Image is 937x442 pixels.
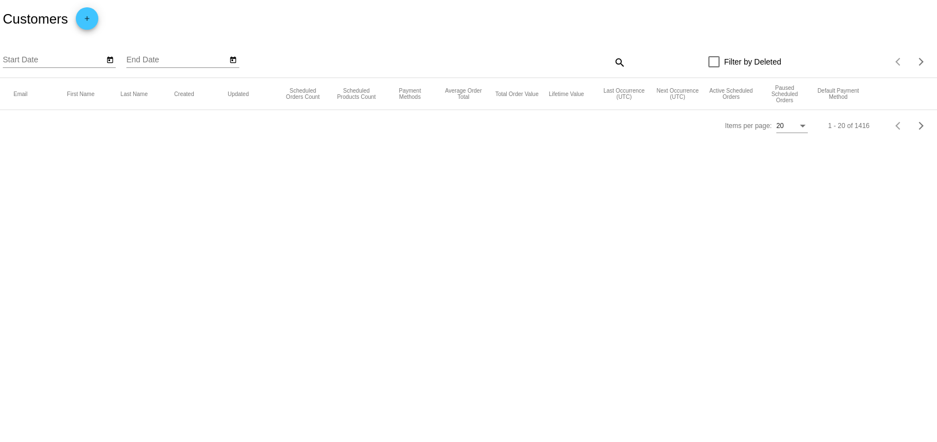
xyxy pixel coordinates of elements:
button: Next page [910,51,933,73]
button: Change sorting for FirstName [67,90,94,97]
button: Previous page [888,115,910,137]
button: Previous page [888,51,910,73]
button: Change sorting for TotalScheduledOrdersCount [281,88,324,100]
mat-icon: add [80,15,94,28]
button: Change sorting for PausedScheduledOrdersCount [763,85,806,103]
button: Change sorting for DefaultPaymentMethod [816,88,859,100]
span: 20 [776,122,784,130]
button: Change sorting for TotalScheduledOrderValue [495,90,539,97]
button: Change sorting for UpdatedUtc [228,90,249,97]
button: Open calendar [228,53,239,65]
button: Change sorting for CreatedUtc [174,90,194,97]
div: Items per page: [725,122,772,130]
input: Start Date [3,56,104,65]
button: Change sorting for LastScheduledOrderOccurrenceUtc [602,88,645,100]
h2: Customers [3,11,68,27]
button: Open calendar [104,53,116,65]
button: Change sorting for PaymentMethodsCount [388,88,431,100]
button: Change sorting for Email [13,90,28,97]
button: Change sorting for AverageScheduledOrderTotal [442,88,485,100]
mat-select: Items per page: [776,122,808,130]
button: Change sorting for NextScheduledOrderOccurrenceUtc [656,88,699,100]
input: End Date [126,56,228,65]
button: Change sorting for TotalProductsScheduledCount [335,88,378,100]
button: Next page [910,115,933,137]
div: 1 - 20 of 1416 [828,122,870,130]
mat-icon: search [612,53,626,71]
button: Change sorting for LastName [121,90,148,97]
span: Filter by Deleted [724,55,781,69]
button: Change sorting for ActiveScheduledOrdersCount [709,88,753,100]
button: Change sorting for ScheduledOrderLTV [549,90,584,97]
